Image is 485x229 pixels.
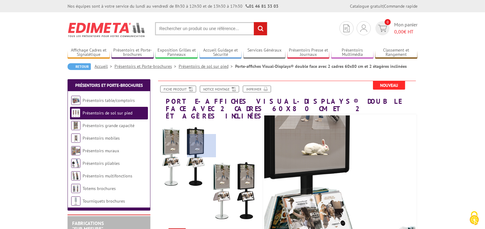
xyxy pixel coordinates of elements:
[243,48,286,58] a: Services Généraux
[384,3,417,9] a: Commande rapide
[155,22,267,35] input: Rechercher un produit ou une référence...
[71,96,80,105] img: Présentoirs table/comptoirs
[374,21,417,35] a: devis rapide 0 Mon panier 0,00€ HT
[68,63,91,70] a: Retour
[68,48,110,58] a: Affichage Cadres et Signalétique
[71,121,80,130] img: Présentoirs grande capacité
[71,171,80,180] img: Présentoirs multifonctions
[350,3,417,9] div: |
[75,83,143,88] a: Présentoirs et Porte-brochures
[394,28,417,35] span: € HT
[155,48,198,58] a: Exposition Grilles et Panneaux
[160,86,196,92] a: Fiche produit
[254,22,267,35] input: rechercher
[152,81,422,120] h1: Porte-affiches Visual-Displays® double face avec 2 cadres 60x80 cm et 2 étagères inclinées
[83,198,125,204] a: Tourniquets brochures
[83,98,135,103] a: Présentoirs table/comptoirs
[373,81,405,90] span: Nouveau
[200,86,239,92] a: Notice Montage
[343,25,350,32] img: devis rapide
[394,21,417,35] span: Mon panier
[83,173,132,179] a: Présentoirs multifonctions
[111,48,154,58] a: Présentoirs et Porte-brochures
[71,184,80,193] img: Totems brochures
[179,64,235,69] a: Présentoirs de sol sur pied
[464,208,485,229] button: Cookies (fenêtre modale)
[83,110,132,116] a: Présentoirs de sol sur pied
[95,64,114,69] a: Accueil
[350,3,383,9] a: Catalogue gratuit
[235,63,407,69] li: Porte-affiches Visual-Displays® double face avec 2 cadres 60x80 cm et 2 étagères inclinées
[71,196,80,206] img: Tourniquets brochures
[71,159,80,168] img: Présentoirs pliables
[114,64,179,69] a: Présentoirs et Porte-brochures
[378,25,387,32] img: devis rapide
[360,25,367,32] img: devis rapide
[243,86,271,92] a: Imprimer
[68,18,146,41] img: Edimeta
[467,211,482,226] img: Cookies (fenêtre modale)
[83,148,119,153] a: Présentoirs muraux
[375,48,417,58] a: Classement et Rangement
[83,135,120,141] a: Présentoirs mobiles
[287,48,330,58] a: Présentoirs Presse et Journaux
[331,48,374,58] a: Présentoirs Multimédia
[200,48,242,58] a: Accueil Guidage et Sécurité
[71,108,80,118] img: Présentoirs de sol sur pied
[385,19,391,25] span: 0
[246,3,278,9] strong: 01 46 81 33 03
[71,146,80,155] img: Présentoirs muraux
[68,3,278,9] div: Nos équipes sont à votre service du lundi au vendredi de 8h30 à 12h30 et de 13h30 à 17h30
[71,134,80,143] img: Présentoirs mobiles
[394,29,404,35] span: 0,00
[83,186,116,191] a: Totems brochures
[83,161,120,166] a: Présentoirs pliables
[83,123,134,128] a: Présentoirs grande capacité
